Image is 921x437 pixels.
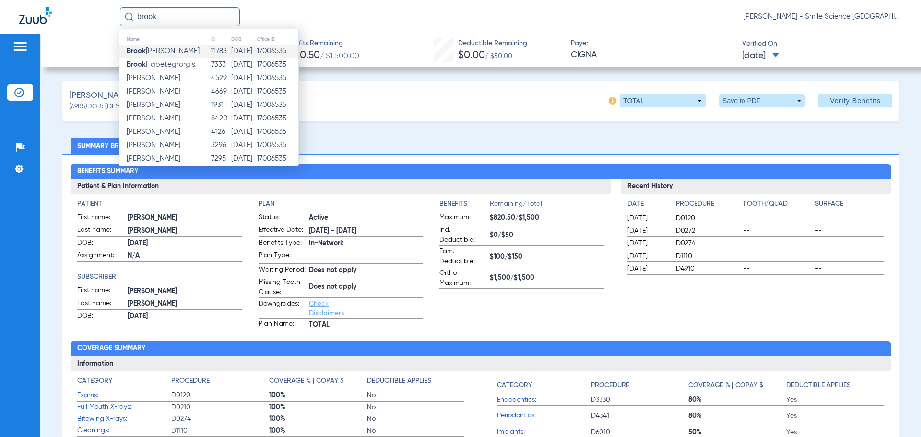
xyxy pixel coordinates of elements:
[127,61,146,68] strong: Brook
[627,226,668,236] span: [DATE]
[259,299,306,318] span: Downgrades:
[627,238,668,248] span: [DATE]
[211,139,231,152] td: 3296
[77,376,112,386] h4: Category
[256,112,298,125] td: 17006535
[743,226,812,236] span: --
[231,98,256,112] td: [DATE]
[309,238,423,248] span: In-Network
[77,272,241,282] h4: Subscriber
[128,226,241,236] span: [PERSON_NAME]
[256,45,298,58] td: 17006535
[77,311,124,322] span: DOB:
[231,34,256,45] th: DOB
[688,411,786,421] span: 80%
[609,97,616,105] img: info-icon
[676,199,740,213] app-breakdown-title: Procedure
[211,125,231,139] td: 4126
[231,152,256,165] td: [DATE]
[367,390,465,400] span: No
[259,250,306,263] span: Plan Type:
[591,411,689,421] span: D4341
[786,411,884,421] span: Yes
[742,50,779,62] span: [DATE]
[211,165,231,179] td: 9314
[256,98,298,112] td: 17006535
[497,395,591,405] span: Endodontics:
[439,199,490,213] app-breakdown-title: Benefits
[231,165,256,179] td: [DATE]
[815,199,884,213] app-breakdown-title: Surface
[127,61,195,68] span: Habetegrorgis
[231,125,256,139] td: [DATE]
[627,199,668,209] h4: Date
[497,376,591,394] app-breakdown-title: Category
[815,226,884,236] span: --
[497,411,591,421] span: Periodontics:
[815,238,884,248] span: --
[127,47,200,55] span: [PERSON_NAME]
[367,376,431,386] h4: Deductible Applies
[439,247,486,267] span: Fam. Deductible:
[127,101,180,108] span: [PERSON_NAME]
[688,395,786,404] span: 80%
[256,125,298,139] td: 17006535
[120,7,240,26] input: Search for patients
[171,426,269,436] span: D1110
[71,164,890,179] h2: Benefits Summary
[259,199,423,209] h4: Plan
[127,74,180,82] span: [PERSON_NAME]
[490,230,603,240] span: $0/$50
[71,341,890,356] h2: Coverage Summary
[367,414,465,424] span: No
[490,252,603,262] span: $100/$150
[211,112,231,125] td: 8420
[439,213,486,224] span: Maximum:
[269,376,344,386] h4: Coverage % | Copay $
[873,391,921,437] iframe: Chat Widget
[786,376,884,394] app-breakdown-title: Deductible Applies
[125,12,133,21] img: Search Icon
[19,7,52,24] img: Zuub Logo
[676,264,740,273] span: D4910
[256,139,298,152] td: 17006535
[490,199,603,213] span: Remaining/Total
[743,251,812,261] span: --
[256,34,298,45] th: Office ID
[786,427,884,437] span: Yes
[128,251,241,261] span: N/A
[77,250,124,262] span: Assignment:
[259,319,306,331] span: Plan Name:
[231,139,256,152] td: [DATE]
[71,356,890,371] h3: Information
[119,34,211,45] th: Name
[127,155,180,162] span: [PERSON_NAME]
[71,138,159,154] li: Summary Breakdown
[786,395,884,404] span: Yes
[490,213,603,223] span: $820.50/$1,500
[621,179,891,194] h3: Recent History
[171,390,269,400] span: D0120
[211,98,231,112] td: 1931
[676,226,740,236] span: D0272
[283,50,320,60] span: $820.50
[127,88,180,95] span: [PERSON_NAME]
[12,41,28,52] img: hamburger-icon
[231,45,256,58] td: [DATE]
[77,213,124,224] span: First name:
[171,376,210,386] h4: Procedure
[688,427,786,437] span: 50%
[171,402,269,412] span: D0210
[127,142,180,149] span: [PERSON_NAME]
[591,376,689,394] app-breakdown-title: Procedure
[571,38,734,48] span: Payer
[309,213,423,223] span: Active
[591,395,689,404] span: D3330
[676,199,740,209] h4: Procedure
[815,264,884,273] span: --
[497,380,532,390] h4: Category
[77,402,171,412] span: Full Mouth X-rays:
[211,71,231,85] td: 4529
[77,238,124,249] span: DOB:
